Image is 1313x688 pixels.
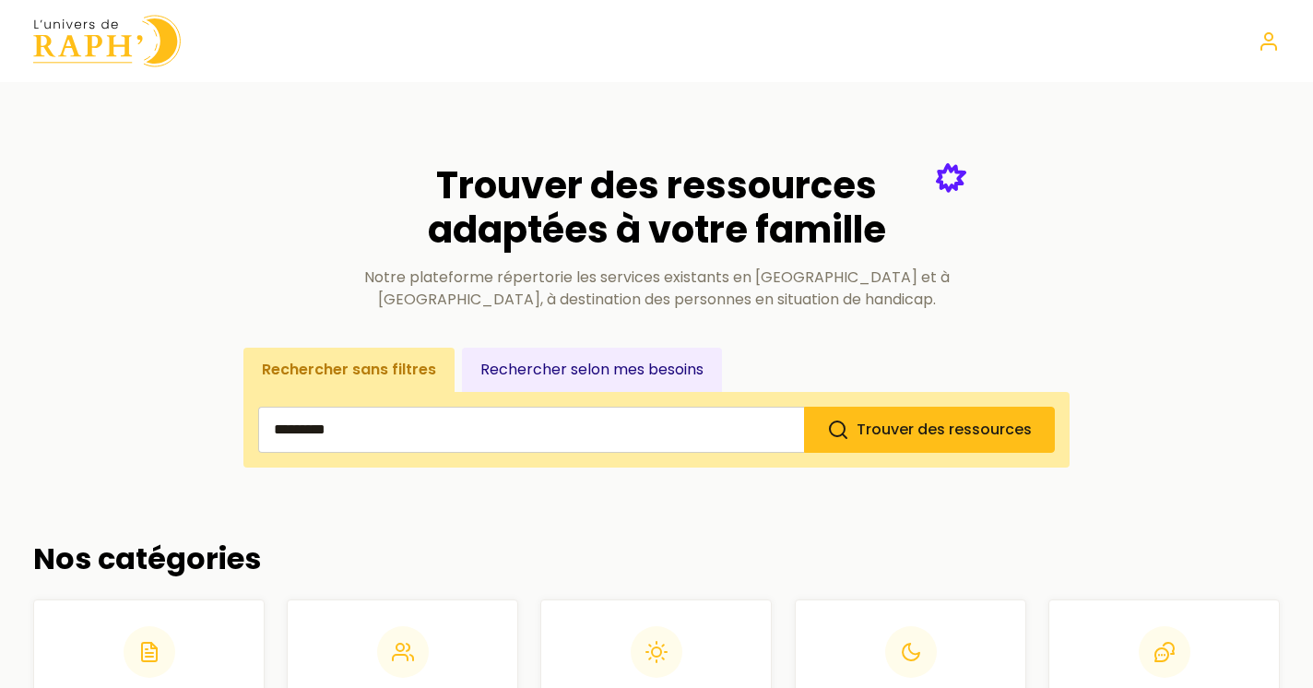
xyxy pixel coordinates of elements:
img: Univers de Raph logo [33,15,181,67]
button: Rechercher sans filtres [243,348,455,392]
h2: Trouver des ressources adaptées à votre famille [347,163,966,252]
button: Rechercher selon mes besoins [462,348,722,392]
h2: Nos catégories [33,541,1280,576]
img: Étoile [936,163,966,193]
button: Trouver des ressources [804,407,1055,453]
a: Se connecter [1258,30,1280,53]
p: Notre plateforme répertorie les services existants en [GEOGRAPHIC_DATA] et à [GEOGRAPHIC_DATA], à... [347,267,966,311]
span: Trouver des ressources [857,419,1032,440]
